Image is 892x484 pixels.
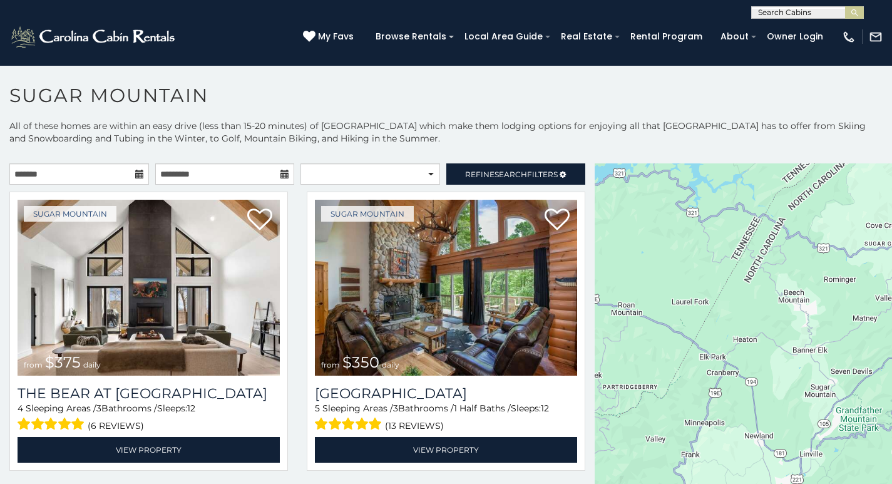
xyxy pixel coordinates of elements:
span: (6 reviews) [88,418,144,434]
span: 5 [315,403,320,414]
a: My Favs [303,30,357,44]
span: (13 reviews) [385,418,444,434]
a: Grouse Moor Lodge from $350 daily [315,200,577,376]
span: daily [83,360,101,369]
span: daily [382,360,399,369]
span: 12 [187,403,195,414]
span: 4 [18,403,23,414]
h3: Grouse Moor Lodge [315,385,577,402]
img: mail-regular-white.png [869,30,883,44]
span: from [321,360,340,369]
span: 3 [393,403,398,414]
span: $375 [45,353,81,371]
img: The Bear At Sugar Mountain [18,200,280,376]
a: Rental Program [624,27,709,46]
a: View Property [18,437,280,463]
a: Add to favorites [247,207,272,234]
h3: The Bear At Sugar Mountain [18,385,280,402]
a: Real Estate [555,27,618,46]
a: Local Area Guide [458,27,549,46]
span: My Favs [318,30,354,43]
span: from [24,360,43,369]
a: The Bear At Sugar Mountain from $375 daily [18,200,280,376]
a: About [714,27,755,46]
a: Add to favorites [545,207,570,234]
a: Sugar Mountain [321,206,414,222]
img: phone-regular-white.png [842,30,856,44]
div: Sleeping Areas / Bathrooms / Sleeps: [315,402,577,434]
a: Owner Login [761,27,829,46]
span: 3 [96,403,101,414]
a: The Bear At [GEOGRAPHIC_DATA] [18,385,280,402]
span: Refine Filters [465,170,558,179]
div: Sleeping Areas / Bathrooms / Sleeps: [18,402,280,434]
a: Sugar Mountain [24,206,116,222]
span: $350 [342,353,379,371]
a: View Property [315,437,577,463]
span: 12 [541,403,549,414]
a: [GEOGRAPHIC_DATA] [315,385,577,402]
span: Search [495,170,527,179]
a: RefineSearchFilters [446,163,586,185]
span: 1 Half Baths / [454,403,511,414]
a: Browse Rentals [369,27,453,46]
img: White-1-2.png [9,24,178,49]
img: Grouse Moor Lodge [315,200,577,376]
